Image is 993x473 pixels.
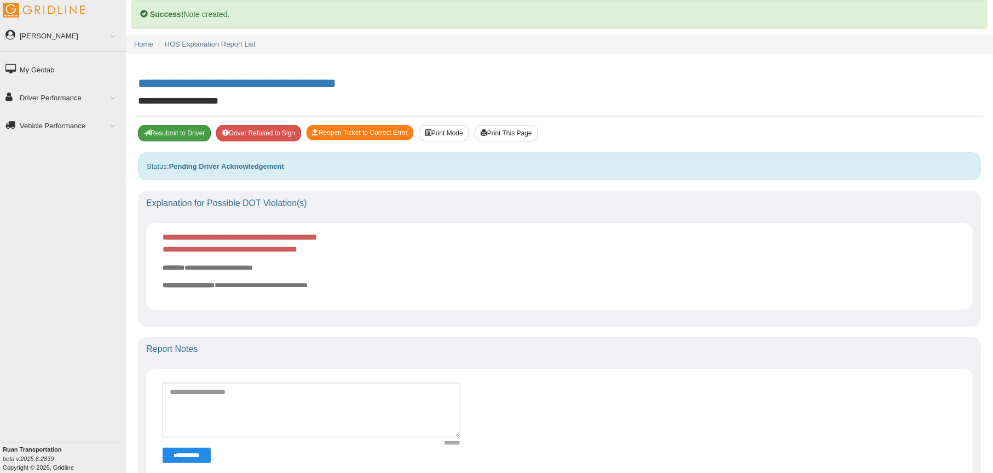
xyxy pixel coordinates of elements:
b: Ruan Transportation [3,446,62,453]
div: Status: [138,152,981,180]
button: Driver Refused to Sign [216,125,301,141]
b: Success! [150,10,183,19]
button: Change Filter Options [163,448,211,463]
button: Resubmit To Driver [138,125,211,141]
i: beta v.2025.6.2839 [3,455,54,462]
div: Copyright © 2025, Gridline [3,445,126,472]
strong: Pending Driver Acknowledgement [169,162,284,170]
button: Reopen Ticket [307,125,413,140]
a: HOS Explanation Report List [165,40,256,48]
a: Home [134,40,153,48]
div: Explanation for Possible DOT Violation(s) [138,191,981,215]
button: Print This Page [475,125,538,141]
div: Report Notes [138,337,981,361]
img: Gridline [3,3,85,18]
button: Print Mode [419,125,469,141]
